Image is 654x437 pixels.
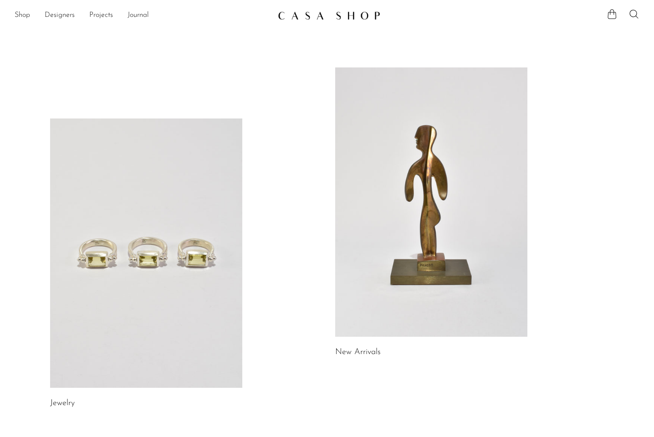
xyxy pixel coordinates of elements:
[15,8,271,23] ul: NEW HEADER MENU
[15,10,30,21] a: Shop
[50,399,75,407] a: Jewelry
[335,348,381,356] a: New Arrivals
[15,8,271,23] nav: Desktop navigation
[45,10,75,21] a: Designers
[89,10,113,21] a: Projects
[128,10,149,21] a: Journal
